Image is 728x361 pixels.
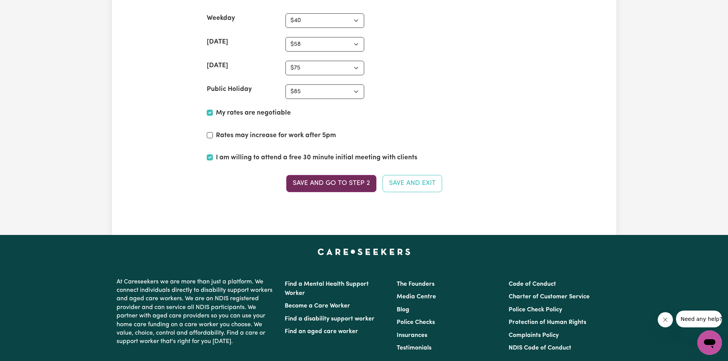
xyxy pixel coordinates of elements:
button: Save and go to Step 2 [286,175,376,192]
a: Find an aged care worker [285,329,358,335]
a: Charter of Customer Service [509,294,590,300]
iframe: Button to launch messaging window [697,330,722,355]
p: At Careseekers we are more than just a platform. We connect individuals directly to disability su... [117,275,276,349]
a: Media Centre [397,294,436,300]
button: Save and Exit [383,175,442,192]
label: Rates may increase for work after 5pm [216,131,336,141]
label: I am willing to attend a free 30 minute initial meeting with clients [216,153,417,163]
a: The Founders [397,281,435,287]
a: Careseekers home page [318,249,410,255]
a: NDIS Code of Conduct [509,345,571,351]
a: Insurances [397,332,427,338]
a: Police Check Policy [509,307,562,313]
a: Police Checks [397,319,435,325]
label: [DATE] [207,61,228,71]
iframe: Close message [658,312,673,327]
a: Blog [397,307,409,313]
a: Code of Conduct [509,281,556,287]
a: Become a Care Worker [285,303,350,309]
a: Complaints Policy [509,332,559,338]
iframe: Message from company [676,311,722,327]
a: Protection of Human Rights [509,319,586,325]
a: Find a disability support worker [285,316,375,322]
label: My rates are negotiable [216,108,291,118]
a: Find a Mental Health Support Worker [285,281,369,296]
label: [DATE] [207,37,228,47]
a: Testimonials [397,345,431,351]
label: Weekday [207,13,235,23]
span: Need any help? [5,5,46,11]
label: Public Holiday [207,84,252,94]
